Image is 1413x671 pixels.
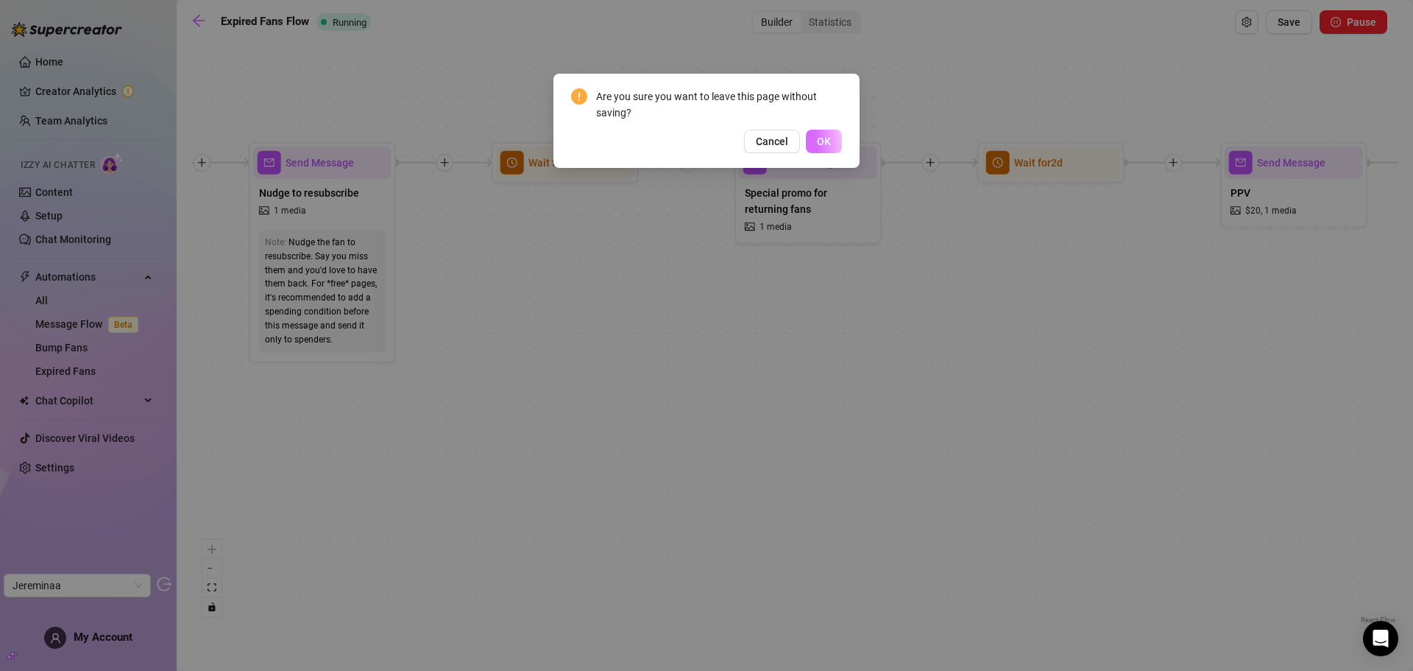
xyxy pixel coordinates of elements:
[1363,621,1398,656] div: Open Intercom Messenger
[744,130,800,153] button: Cancel
[806,130,842,153] button: OK
[756,136,788,147] span: Cancel
[571,88,587,105] span: exclamation-circle
[817,136,831,147] span: OK
[596,88,842,121] div: Are you sure you want to leave this page without saving?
